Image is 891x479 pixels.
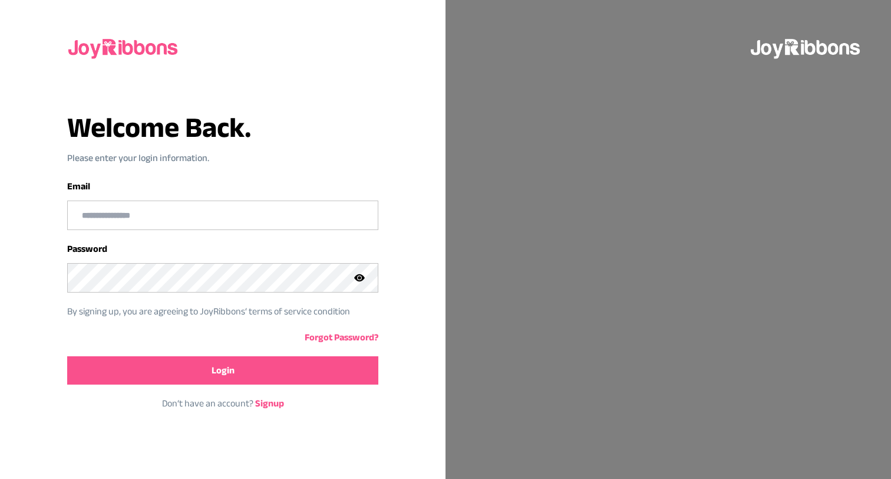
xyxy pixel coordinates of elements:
[255,398,284,408] a: Signup
[67,113,378,142] h3: Welcome Back.
[67,356,378,385] button: Login
[305,332,378,342] a: Forgot Password?
[67,304,360,319] p: By signing up, you are agreeing to JoyRibbons‘ terms of service condition
[67,28,180,66] img: joyribbons
[67,151,378,165] p: Please enter your login information.
[212,363,235,378] span: Login
[750,28,863,66] img: joyribbons
[67,181,90,191] label: Email
[67,396,378,411] p: Don‘t have an account?
[67,244,107,254] label: Password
